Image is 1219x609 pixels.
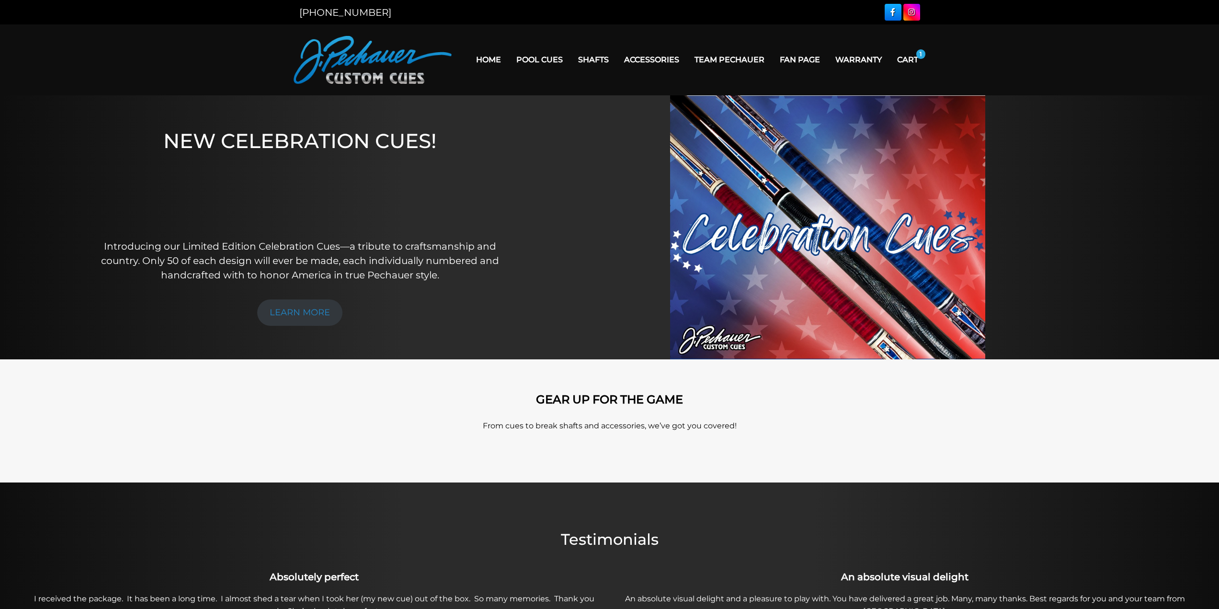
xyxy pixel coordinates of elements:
a: Cart [889,47,926,72]
strong: GEAR UP FOR THE GAME [536,392,683,406]
p: From cues to break shafts and accessories, we’ve got you covered! [337,420,883,432]
a: Accessories [616,47,687,72]
a: LEARN MORE [257,299,342,326]
a: Warranty [828,47,889,72]
h3: Absolutely perfect [24,570,604,584]
a: Team Pechauer [687,47,772,72]
a: Fan Page [772,47,828,72]
a: Shafts [570,47,616,72]
h3: An absolute visual delight [615,570,1195,584]
p: Introducing our Limited Edition Celebration Cues—a tribute to craftsmanship and country. Only 50 ... [96,239,504,282]
a: Pool Cues [509,47,570,72]
img: Pechauer Custom Cues [294,36,452,84]
a: [PHONE_NUMBER] [299,7,391,18]
h1: NEW CELEBRATION CUES! [96,129,504,226]
a: Home [468,47,509,72]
